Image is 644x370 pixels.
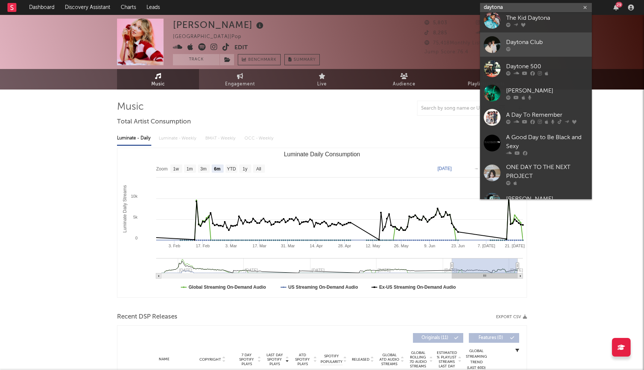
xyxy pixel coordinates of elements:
[248,56,277,65] span: Benchmark
[476,31,491,35] span: 92
[196,244,209,248] text: 17. Feb
[284,54,320,65] button: Summary
[506,163,588,181] div: ONE DAY TO THE NEXT PROJECT
[451,244,465,248] text: 23. Jun
[237,353,256,366] span: 7 Day Spotify Plays
[480,159,592,189] a: ONE DAY TO THE NEXT PROJECT
[379,353,400,366] span: Global ATD Audio Streams
[214,166,220,172] text: 6m
[173,19,265,31] div: [PERSON_NAME]
[243,166,247,172] text: 1y
[424,31,447,35] span: 8,285
[616,2,622,7] div: 29
[317,80,327,89] span: Live
[393,80,416,89] span: Audience
[496,315,527,319] button: Export CSV
[225,80,255,89] span: Engagement
[480,129,592,159] a: A Good Day to Be Black and Sexy
[418,336,452,340] span: Originals ( 11 )
[156,166,168,172] text: Zoom
[480,57,592,81] a: Daytone 500
[506,86,588,95] div: [PERSON_NAME]
[294,58,316,62] span: Summary
[253,244,267,248] text: 17. Mar
[366,244,381,248] text: 12. May
[293,353,312,366] span: ATD Spotify Plays
[408,351,428,369] span: Global Rolling 7D Audio Streams
[417,106,496,112] input: Search by song name or URL
[379,285,456,290] text: Ex-US Streaming On-Demand Audio
[506,13,588,22] div: The Kid Daytona
[234,43,248,53] button: Edit
[468,80,505,89] span: Playlists/Charts
[394,244,409,248] text: 26. May
[506,194,588,203] div: [PERSON_NAME]
[613,4,619,10] button: 29
[506,110,588,119] div: A Day To Remember
[510,268,523,272] text: [DATE]
[438,166,452,171] text: [DATE]
[505,244,525,248] text: 21. [DATE]
[135,236,138,240] text: 0
[413,333,463,343] button: Originals(11)
[199,357,221,362] span: Copyright
[352,357,369,362] span: Released
[173,54,220,65] button: Track
[424,21,447,25] span: 5,803
[265,353,284,366] span: Last Day Spotify Plays
[140,357,189,362] div: Name
[122,185,127,232] text: Luminate Daily Streams
[281,69,363,90] a: Live
[474,166,479,171] text: →
[436,351,457,369] span: Estimated % Playlist Streams Last Day
[424,244,435,248] text: 9. Jun
[168,244,180,248] text: 3. Feb
[506,62,588,71] div: Daytone 500
[238,54,281,65] a: Benchmark
[256,166,261,172] text: All
[284,151,360,157] text: Luminate Daily Consumption
[424,41,495,46] span: 75,418 Monthly Listeners
[133,215,138,219] text: 5k
[469,333,519,343] button: Features(0)
[480,8,592,32] a: The Kid Daytona
[189,285,266,290] text: Global Streaming On-Demand Audio
[117,132,151,145] div: Luminate - Daily
[117,148,527,297] svg: Luminate Daily Consumption
[480,3,592,12] input: Search for artists
[321,354,342,365] span: Spotify Popularity
[338,244,351,248] text: 28. Apr
[151,80,165,89] span: Music
[445,69,527,90] a: Playlists/Charts
[199,69,281,90] a: Engagement
[117,69,199,90] a: Music
[187,166,193,172] text: 1m
[480,189,592,213] a: [PERSON_NAME]
[117,117,191,126] span: Total Artist Consumption
[476,21,498,25] span: 5,901
[506,133,588,151] div: A Good Day to Be Black and Sexy
[117,313,177,322] span: Recent DSP Releases
[480,105,592,129] a: A Day To Remember
[480,32,592,57] a: Daytona Club
[131,194,138,198] text: 10k
[310,244,323,248] text: 14. Apr
[363,69,445,90] a: Audience
[227,166,236,172] text: YTD
[201,166,207,172] text: 3m
[173,32,250,41] div: [GEOGRAPHIC_DATA] | Pop
[424,50,468,54] span: Jump Score: 76.4
[474,336,508,340] span: Features ( 0 )
[478,244,495,248] text: 7. [DATE]
[480,81,592,105] a: [PERSON_NAME]
[281,244,295,248] text: 31. Mar
[173,166,179,172] text: 1w
[506,38,588,47] div: Daytona Club
[288,285,358,290] text: US Streaming On-Demand Audio
[225,244,237,248] text: 3. Mar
